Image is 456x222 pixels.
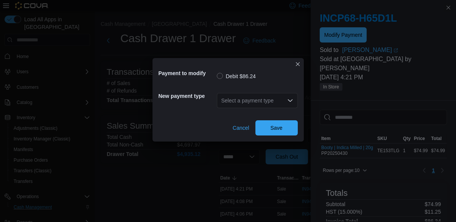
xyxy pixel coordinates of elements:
button: Cancel [230,120,252,135]
label: Debit $86.24 [217,72,256,81]
button: Save [255,120,298,135]
span: Cancel [233,124,249,132]
h5: New payment type [159,88,215,104]
button: Open list of options [287,98,293,104]
button: Closes this modal window [293,60,302,69]
h5: Payment to modify [159,66,215,81]
span: Save [271,124,283,132]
